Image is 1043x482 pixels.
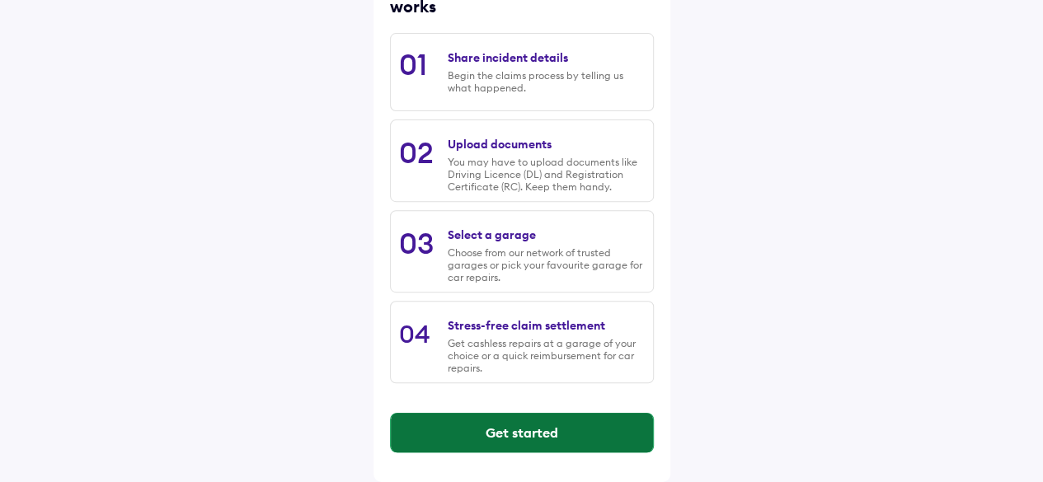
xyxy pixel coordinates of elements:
[448,69,644,94] div: Begin the claims process by telling us what happened.
[448,227,536,242] div: Select a garage
[399,318,430,349] div: 04
[448,318,605,333] div: Stress-free claim settlement
[391,413,653,452] button: Get started
[399,134,434,171] div: 02
[448,337,644,374] div: Get cashless repairs at a garage of your choice or a quick reimbursement for car repairs.
[448,137,552,152] div: Upload documents
[399,225,434,261] div: 03
[448,246,644,283] div: Choose from our network of trusted garages or pick your favourite garage for car repairs.
[399,46,427,82] div: 01
[448,156,644,193] div: You may have to upload documents like Driving Licence (DL) and Registration Certificate (RC). Kee...
[448,50,568,65] div: Share incident details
